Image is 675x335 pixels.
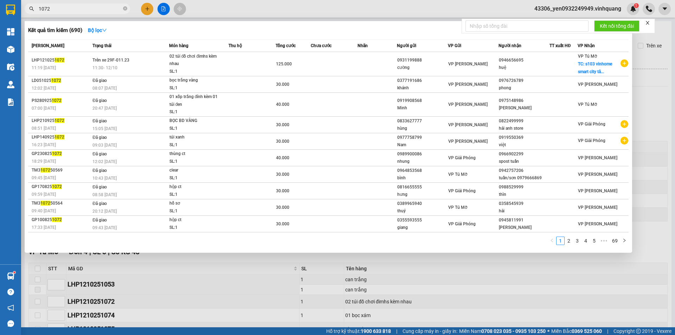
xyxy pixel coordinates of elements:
span: VP Nhận [578,43,595,48]
strong: Bộ lọc [88,27,107,33]
img: logo-vxr [6,5,15,15]
button: left [548,237,556,245]
span: 08:58 [DATE] [92,192,117,197]
div: TM3 50569 [32,167,90,174]
div: hải anh store [499,125,549,132]
div: SL: 1 [169,125,222,133]
div: hùng [397,125,448,132]
img: dashboard-icon [7,28,14,36]
div: 0919550369 [499,134,549,141]
span: VP Giải Phóng [448,188,476,193]
div: SL: 1 [169,191,222,199]
button: Bộ lọcdown [82,25,112,36]
div: 0931199888 [397,57,448,64]
span: 1072 [52,151,62,156]
span: Đã giao [92,201,107,206]
div: GP170825 [32,183,90,191]
span: VP Tú Mỡ [578,54,597,59]
span: question-circle [7,289,14,295]
span: VP [PERSON_NAME] [578,205,617,210]
span: VP [PERSON_NAME] [448,102,488,107]
a: 2 [565,237,573,245]
span: VP [PERSON_NAME] [448,82,488,87]
img: warehouse-icon [7,81,14,88]
span: VP Giải Phóng [448,155,476,160]
div: 0816655555 [397,183,448,191]
span: 09:40 [DATE] [32,208,56,213]
span: 16:23 [DATE] [32,142,56,147]
span: 40.000 [276,155,289,160]
span: 20:12 [DATE] [92,209,117,214]
div: 0389965940 [397,200,448,207]
div: 0975148986 [499,97,549,104]
div: SL: 1 [169,84,222,92]
div: SL: 1 [169,108,222,116]
span: plus-circle [621,137,628,144]
a: 1 [557,237,564,245]
div: 0377191686 [397,77,448,84]
span: TC: s103 vinhome smart city tâ... [578,62,612,74]
div: SL: 1 [169,158,222,166]
span: 30.000 [276,205,289,210]
div: GP100825 [32,216,90,224]
span: down [102,28,107,33]
div: 02 túi đồ chơi đimhs kèm nhau [169,53,222,68]
span: VP Giải Phóng [578,138,605,143]
span: 30.000 [276,122,289,127]
span: plus-circle [621,120,628,128]
span: close-circle [123,6,127,11]
div: hộp ct [169,216,222,224]
div: clear [169,167,222,174]
span: 08:07 [DATE] [92,86,117,91]
span: VP [PERSON_NAME] [448,139,488,144]
div: túi xanh [169,134,222,141]
span: Đã giao [92,152,107,156]
button: right [620,237,629,245]
span: left [550,238,554,243]
span: 07:00 [DATE] [32,106,56,111]
div: 0833627777 [397,117,448,125]
input: Nhập số tổng đài [465,20,589,32]
span: VP Giải Phóng [578,122,605,127]
span: Đã giao [92,118,107,123]
span: Chưa cước [311,43,332,48]
div: 0942757206 [499,167,549,174]
div: TM3 50564 [32,200,90,207]
span: Người gửi [397,43,416,48]
span: VP [PERSON_NAME] [448,122,488,127]
span: 1072 [54,135,64,140]
sup: 1 [13,271,15,273]
span: 11:30 - 12/10 [92,65,117,70]
span: close-circle [123,6,127,12]
span: right [622,238,626,243]
div: 0988529999 [499,183,549,191]
span: VP Tú Mỡ [578,102,597,107]
span: Kết nối tổng đài [600,22,634,30]
div: 0976726789 [499,77,549,84]
span: 11:19 [DATE] [32,65,56,70]
div: SL: 1 [169,224,222,232]
span: Trạng thái [92,43,111,48]
span: Thu hộ [229,43,242,48]
div: 0919908568 [397,97,448,104]
span: 30.000 [276,82,289,87]
span: VP [PERSON_NAME] [578,82,617,87]
span: 17:33 [DATE] [32,225,56,230]
div: 0945811991 [499,217,549,224]
div: 0977758799 [397,134,448,141]
div: 0946656695 [499,57,549,64]
div: thìn [499,191,549,198]
div: hưng [397,191,448,198]
span: 18:29 [DATE] [32,159,56,164]
div: 0822499999 [499,117,549,125]
span: message [7,320,14,327]
span: Nhãn [358,43,368,48]
span: VP [PERSON_NAME] [578,221,617,226]
span: close [645,20,650,25]
div: 0355593555 [397,217,448,224]
div: SL: 1 [169,207,222,215]
div: bọc trắng vàng [169,77,222,84]
input: Tìm tên, số ĐT hoặc mã đơn [39,5,122,13]
span: 30.000 [276,221,289,226]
